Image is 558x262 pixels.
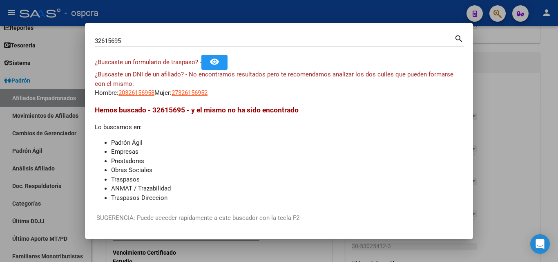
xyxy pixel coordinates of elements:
[111,193,463,203] li: Traspasos Direccion
[95,70,463,98] div: Hombre: Mujer:
[111,175,463,184] li: Traspasos
[111,157,463,166] li: Prestadores
[118,89,154,96] span: 20326156958
[95,213,463,223] p: -SUGERENCIA: Puede acceder rapidamente a este buscador con la tecla F2-
[95,71,453,87] span: ¿Buscaste un DNI de un afiliado? - No encontramos resultados pero te recomendamos analizar los do...
[111,166,463,175] li: Obras Sociales
[95,105,463,202] div: Lo buscamos en:
[530,234,550,254] div: Open Intercom Messenger
[210,57,219,67] mat-icon: remove_red_eye
[111,138,463,148] li: Padrón Ágil
[95,58,201,66] span: ¿Buscaste un formulario de traspaso? -
[95,106,299,114] span: Hemos buscado - 32615695 - y el mismo no ha sido encontrado
[454,33,464,43] mat-icon: search
[172,89,208,96] span: 27326156952
[111,184,463,193] li: ANMAT / Trazabilidad
[111,147,463,157] li: Empresas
